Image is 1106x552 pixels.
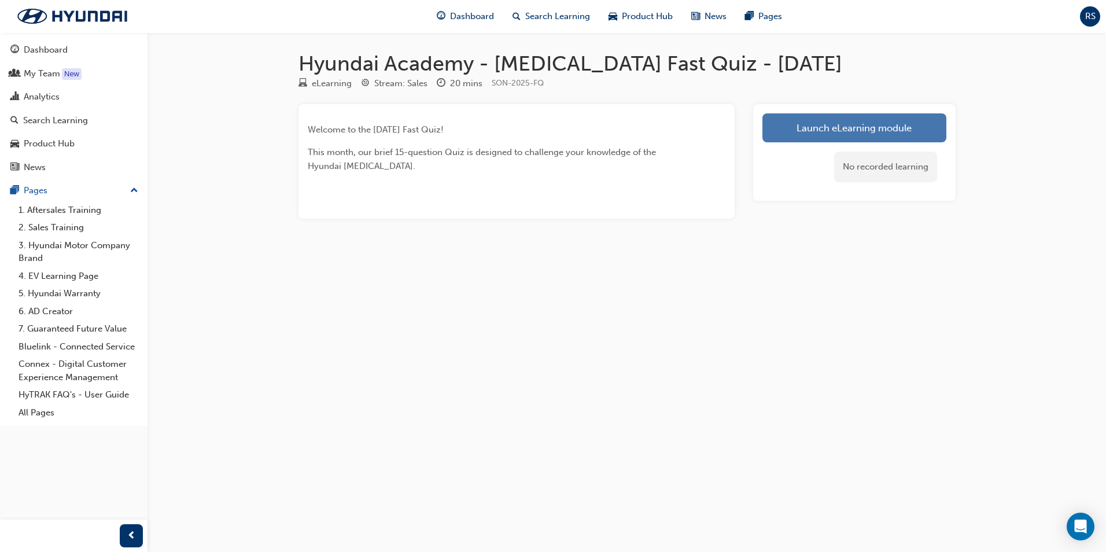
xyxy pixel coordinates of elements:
a: 7. Guaranteed Future Value [14,320,143,338]
a: Dashboard [5,39,143,61]
div: Search Learning [23,114,88,127]
div: No recorded learning [834,152,937,182]
a: Connex - Digital Customer Experience Management [14,355,143,386]
span: prev-icon [127,529,136,543]
span: guage-icon [10,45,19,56]
span: search-icon [10,116,19,126]
a: news-iconNews [682,5,736,28]
div: Analytics [24,90,60,104]
span: car-icon [10,139,19,149]
div: Duration [437,76,482,91]
div: Open Intercom Messenger [1067,513,1094,540]
a: Launch eLearning module [762,113,946,142]
a: 3. Hyundai Motor Company Brand [14,237,143,267]
a: Bluelink - Connected Service [14,338,143,356]
a: pages-iconPages [736,5,791,28]
span: target-icon [361,79,370,89]
a: Search Learning [5,110,143,131]
span: guage-icon [437,9,445,24]
span: This month, our brief 15-question Quiz is designed to challenge your knowledge of the Hyundai [ME... [308,147,658,171]
div: News [24,161,46,174]
span: Pages [758,10,782,23]
span: Search Learning [525,10,590,23]
div: My Team [24,67,60,80]
div: Stream [361,76,427,91]
span: pages-icon [745,9,754,24]
a: HyTRAK FAQ's - User Guide [14,386,143,404]
span: people-icon [10,69,19,79]
span: RS [1085,10,1096,23]
a: search-iconSearch Learning [503,5,599,28]
span: news-icon [691,9,700,24]
a: 2. Sales Training [14,219,143,237]
span: news-icon [10,163,19,173]
a: guage-iconDashboard [427,5,503,28]
span: Welcome to the [DATE] Fast Quiz! [308,124,444,135]
span: News [705,10,727,23]
a: 5. Hyundai Warranty [14,285,143,303]
div: Pages [24,184,47,197]
a: Analytics [5,86,143,108]
span: clock-icon [437,79,445,89]
a: News [5,157,143,178]
a: 6. AD Creator [14,303,143,321]
button: Pages [5,180,143,201]
span: up-icon [130,183,138,198]
div: Stream: Sales [374,77,427,90]
a: My Team [5,63,143,84]
span: pages-icon [10,186,19,196]
h1: Hyundai Academy - [MEDICAL_DATA] Fast Quiz - [DATE] [298,51,956,76]
span: Product Hub [622,10,673,23]
span: learningResourceType_ELEARNING-icon [298,79,307,89]
div: Type [298,76,352,91]
button: DashboardMy TeamAnalyticsSearch LearningProduct HubNews [5,37,143,180]
a: Product Hub [5,133,143,154]
span: chart-icon [10,92,19,102]
div: 20 mins [450,77,482,90]
a: 1. Aftersales Training [14,201,143,219]
span: car-icon [609,9,617,24]
div: eLearning [312,77,352,90]
a: 4. EV Learning Page [14,267,143,285]
div: Tooltip anchor [62,68,82,80]
span: Learning resource code [492,78,544,88]
img: Trak [6,4,139,28]
a: All Pages [14,404,143,422]
button: RS [1080,6,1100,27]
a: car-iconProduct Hub [599,5,682,28]
div: Dashboard [24,43,68,57]
span: Dashboard [450,10,494,23]
div: Product Hub [24,137,75,150]
span: search-icon [513,9,521,24]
